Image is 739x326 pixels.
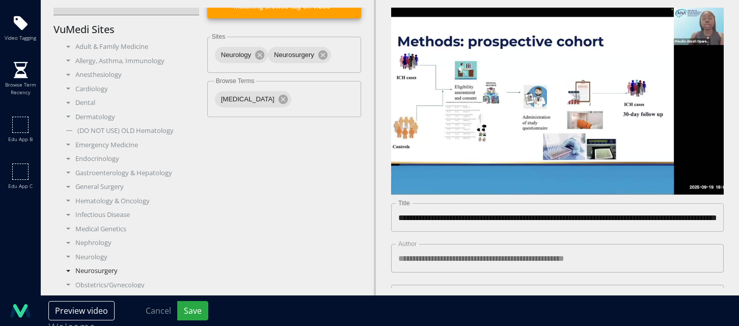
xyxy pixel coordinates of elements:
button: Save [177,301,208,320]
button: Play Video [466,51,649,151]
div: Obstetrics/Gynecology [61,280,200,290]
div: Neurology [215,47,268,63]
button: Preview video [48,301,115,320]
label: Sites [210,34,227,40]
div: General Surgery [61,182,200,192]
div: Adult & Family Medicine [61,42,200,52]
video-js: Video Player [391,8,724,195]
div: Gastroenterology & Hepatology [61,168,200,178]
div: Endocrinology [61,154,200,164]
div: Allergy, Asthma, Immunology [61,56,200,66]
div: Dermatology [61,112,200,122]
div: Dental [61,98,200,108]
img: logo [10,301,31,321]
div: Emergency Medicine [61,140,200,150]
span: Browse term recency [3,81,38,96]
span: Video tagging [5,34,36,42]
span: Edu app c [8,182,33,190]
button: Cancel [139,301,178,320]
div: [MEDICAL_DATA] [215,91,291,107]
div: Nephrology [61,238,200,248]
h5: VuMedi Sites [53,23,207,36]
div: Neurosurgery [268,47,331,63]
span: Neurology [215,50,257,60]
div: Medical Genetics [61,224,200,234]
label: Browse Terms [214,78,256,84]
div: Hematology & Oncology [61,196,200,206]
div: Anesthesiology [61,70,200,80]
span: [MEDICAL_DATA] [215,94,281,104]
div: Neurosurgery [61,266,200,276]
div: (DO NOT USE) OLD Hematology [61,126,200,136]
span: Neurosurgery [268,50,320,60]
span: Edu app b [8,135,33,143]
div: Neurology [61,252,200,262]
div: Infectious Disease [61,210,200,220]
div: Cardiology [61,84,200,94]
